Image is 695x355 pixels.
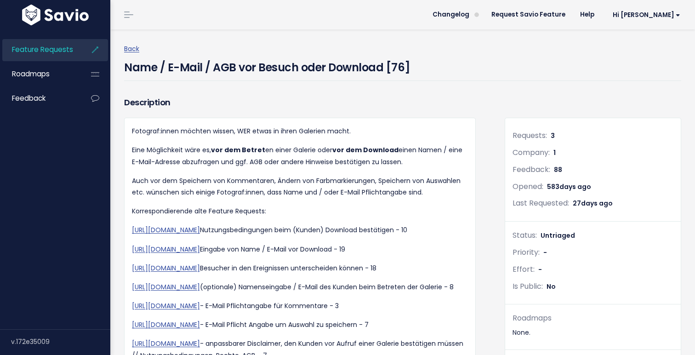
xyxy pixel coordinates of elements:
[433,11,469,18] span: Changelog
[132,300,468,312] p: - E-Mail Pflichtangabe für Kommentare - 3
[12,69,50,79] span: Roadmaps
[11,330,110,354] div: v.172e35009
[513,198,569,208] span: Last Requested:
[132,319,468,331] p: - E-Mail Pflicht Angabe um Auswahl zu speichern - 7
[513,264,535,275] span: Effort:
[551,131,555,140] span: 3
[132,206,468,217] p: Korrespondierende alte Feature Requests:
[132,301,200,310] a: [URL][DOMAIN_NAME]
[613,11,680,18] span: Hi [PERSON_NAME]
[132,245,200,254] a: [URL][DOMAIN_NAME]
[513,230,537,240] span: Status:
[12,93,46,103] span: Feedback
[332,145,399,155] strong: vor dem Download
[559,182,591,191] span: days ago
[2,63,76,85] a: Roadmaps
[513,247,540,258] span: Priority:
[132,282,200,292] a: [URL][DOMAIN_NAME]
[132,126,468,137] p: Fotograf:innen möchten wissen, WER etwas in ihren Galerien macht.
[132,281,468,293] p: (optionale) Namenseingabe / E-Mail des Kunden beim Betreten der Galerie - 8
[513,312,673,325] div: Roadmaps
[124,96,476,109] h3: Description
[573,199,613,208] span: 27
[513,327,673,338] div: None.
[132,244,468,255] p: Eingabe von Name / E-Mail vor Download - 19
[513,130,547,141] span: Requests:
[2,88,76,109] a: Feedback
[554,165,562,174] span: 88
[12,45,73,54] span: Feature Requests
[513,164,550,175] span: Feedback:
[543,248,547,257] span: -
[541,231,575,240] span: Untriaged
[20,5,91,25] img: logo-white.9d6f32f41409.svg
[132,144,468,167] p: Eine Möglichkeit wäre es, en einer Galerie oder einen Namen / eine E-Mail-Adresse abzufragen und ...
[124,44,139,53] a: Back
[573,8,602,22] a: Help
[484,8,573,22] a: Request Savio Feature
[547,282,556,291] span: No
[132,224,468,236] p: Nutzungsbedingungen beim (Kunden) Download bestätigen - 10
[132,263,200,273] a: [URL][DOMAIN_NAME]
[553,148,556,157] span: 1
[124,55,410,76] h4: Name / E-Mail / AGB vor Besuch oder Download [76]
[547,182,591,191] span: 583
[132,175,468,198] p: Auch vor dem Speichern von Kommentaren, Ändern von Farbmarkierungen, Speichern von Auswahlen etc....
[132,320,200,329] a: [URL][DOMAIN_NAME]
[602,8,688,22] a: Hi [PERSON_NAME]
[513,147,550,158] span: Company:
[513,281,543,292] span: Is Public:
[581,199,613,208] span: days ago
[132,225,200,235] a: [URL][DOMAIN_NAME]
[538,265,542,274] span: -
[2,39,76,60] a: Feature Requests
[211,145,265,155] strong: vor dem Betret
[513,181,543,192] span: Opened:
[132,263,468,274] p: Besucher in den Ereignissen unterscheiden können - 18
[132,339,200,348] a: [URL][DOMAIN_NAME]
